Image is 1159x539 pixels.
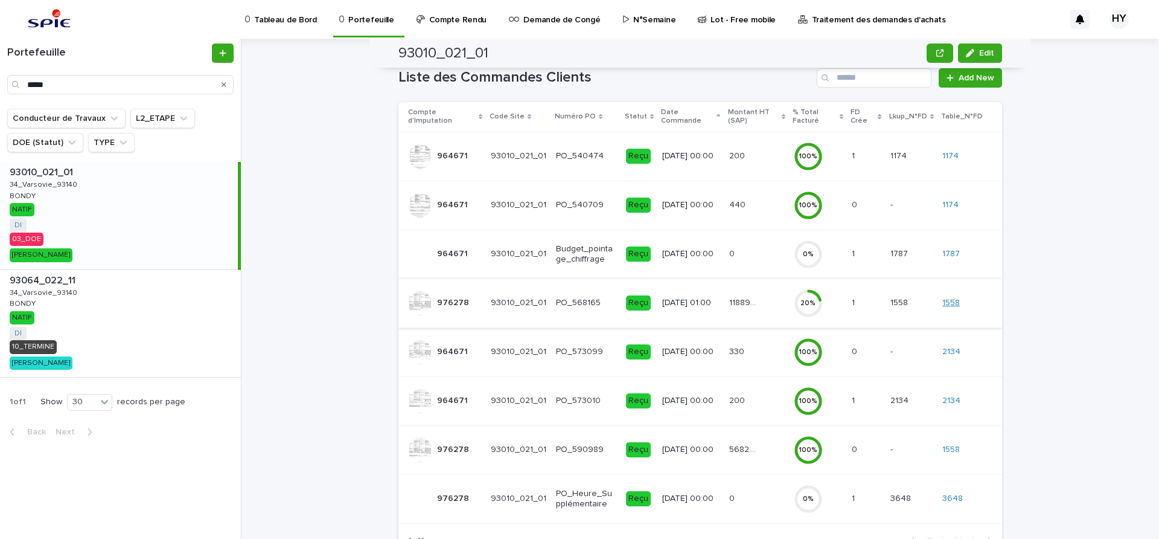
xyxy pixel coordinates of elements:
[979,49,994,57] span: Edit
[556,151,616,161] p: PO_540474
[939,68,1002,88] a: Add New
[942,249,960,259] a: 1787
[729,198,748,210] p: 440
[794,299,823,308] div: 20 %
[40,397,62,407] p: Show
[10,190,38,201] p: BONDY
[942,298,960,308] a: 1558
[398,230,1002,279] tr: 964671964671 93010_021_01Budget_pointage_chiffrageReçu[DATE] 00:0000 0%11 17871787 1787
[794,201,823,210] div: 100 %
[408,106,476,128] p: Compte d'Imputation
[1110,10,1129,29] div: HY
[890,344,895,357] p: -
[958,44,1002,63] button: Edit
[959,74,994,82] span: Add New
[626,198,651,213] div: Reçu
[10,248,72,262] div: [PERSON_NAME]
[490,110,525,123] p: Code Site
[852,442,860,455] p: 0
[10,164,75,178] p: 93010_021_01
[852,295,857,308] p: 1
[10,297,38,308] p: BONDY
[852,247,857,259] p: 1
[942,347,960,357] a: 2134
[662,298,720,308] p: [DATE] 01:00
[398,69,812,86] h1: Liste des Commandes Clients
[890,149,909,161] p: 1174
[662,396,720,406] p: [DATE] 00:00
[398,328,1002,376] tr: 964671964671 93010_021_01PO_573099Reçu[DATE] 00:00330330 100%00 -- 2134
[10,357,72,370] div: [PERSON_NAME]
[662,151,720,161] p: [DATE] 00:00
[7,109,126,128] button: Conducteur de Travaux
[556,298,616,308] p: PO_568165
[729,491,737,504] p: 0
[10,178,80,189] p: 34_Varsovie_93140
[10,233,43,246] div: 03_DOE
[437,393,470,406] p: 964671
[794,250,823,259] div: 0 %
[794,446,823,454] div: 100 %
[890,247,910,259] p: 1787
[398,132,1002,181] tr: 964671964671 93010_021_01PO_540474Reçu[DATE] 00:00200200 100%11 11741174 1174
[24,7,74,31] img: svstPd6MQfCT1uX1QGkG
[626,393,651,408] div: Reçu
[890,393,911,406] p: 2134
[398,376,1002,425] tr: 964671964671 93010_021_01PO_573010Reçu[DATE] 00:00200200 100%11 21342134 2134
[491,298,546,308] p: 93010_021_01
[398,181,1002,230] tr: 964671964671 93010_021_01PO_540709Reçu[DATE] 00:00440440 100%00 -- 1174
[437,491,471,504] p: 976278
[10,311,34,324] div: NATIF
[398,425,1002,474] tr: 976278976278 93010_021_01PO_590989Reçu[DATE] 00:005682.755682.75 100%00 -- 1558
[398,474,1002,523] tr: 976278976278 93010_021_01PO_Heure_SupplémentaireReçu[DATE] 00:0000 0%11 36483648 3648
[68,396,97,408] div: 30
[491,200,546,210] p: 93010_021_01
[10,340,57,353] div: 10_TERMINE
[437,247,470,259] p: 964671
[942,445,960,455] a: 1558
[437,198,470,210] p: 964671
[51,427,102,437] button: Next
[662,445,720,455] p: [DATE] 00:00
[88,133,135,152] button: TYPE
[491,445,546,455] p: 93010_021_01
[626,491,651,506] div: Reçu
[851,106,875,128] p: FD Crée
[662,249,720,259] p: [DATE] 00:00
[942,494,963,504] a: 3648
[437,295,471,308] p: 976278
[794,348,823,357] div: 100 %
[729,393,747,406] p: 200
[20,428,46,436] span: Back
[817,68,931,88] input: Search
[556,200,616,210] p: PO_540709
[398,45,488,62] h2: 93010_021_01
[626,247,651,262] div: Reçu
[852,344,860,357] p: 0
[941,110,983,123] p: Table_N°FD
[7,47,209,60] h1: Portefeuille
[556,396,616,406] p: PO_573010
[852,149,857,161] p: 1
[10,203,34,216] div: NATIF
[794,152,823,161] div: 100 %
[942,200,959,210] a: 1174
[491,396,546,406] p: 93010_021_01
[556,445,616,455] p: PO_590989
[890,491,913,504] p: 3648
[556,489,616,509] p: PO_Heure_Supplémentaire
[662,347,720,357] p: [DATE] 00:00
[626,442,651,457] div: Reçu
[852,198,860,210] p: 0
[491,347,546,357] p: 93010_021_01
[437,149,470,161] p: 964671
[729,344,747,357] p: 330
[556,347,616,357] p: PO_573099
[117,397,185,407] p: records per page
[662,494,720,504] p: [DATE] 00:00
[14,329,22,338] a: DI
[626,149,651,164] div: Reçu
[491,249,546,259] p: 93010_021_01
[10,273,78,286] p: 93064_022_11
